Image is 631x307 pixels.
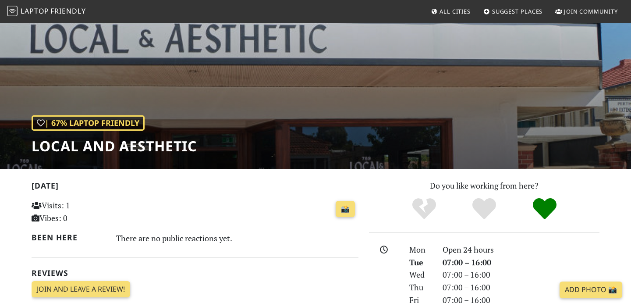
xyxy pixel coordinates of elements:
div: There are no public reactions yet. [116,231,359,245]
h2: Been here [32,233,106,242]
div: Open 24 hours [437,243,605,256]
a: Suggest Places [480,4,546,19]
span: Suggest Places [492,7,543,15]
h2: Reviews [32,268,358,278]
p: Visits: 1 Vibes: 0 [32,199,134,225]
div: No [394,197,454,221]
div: Thu [404,281,437,294]
a: Join and leave a review! [32,281,130,298]
h2: [DATE] [32,181,358,194]
div: Tue [404,256,437,269]
span: Friendly [50,6,85,16]
img: LaptopFriendly [7,6,18,16]
span: Join Community [564,7,618,15]
div: | 67% Laptop Friendly [32,115,145,131]
span: Laptop [21,6,49,16]
div: 07:00 – 16:00 [437,268,605,281]
a: 📸 [336,201,355,218]
a: All Cities [427,4,474,19]
div: 07:00 – 16:00 [437,281,605,294]
span: All Cities [440,7,471,15]
a: LaptopFriendly LaptopFriendly [7,4,86,19]
div: 07:00 – 16:00 [437,256,605,269]
div: 07:00 – 16:00 [437,294,605,307]
div: Definitely! [514,197,575,221]
div: Wed [404,268,437,281]
div: Mon [404,243,437,256]
div: Yes [454,197,514,221]
div: Fri [404,294,437,307]
a: Join Community [552,4,621,19]
h1: Local and Aesthetic [32,138,197,154]
p: Do you like working from here? [369,179,599,192]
